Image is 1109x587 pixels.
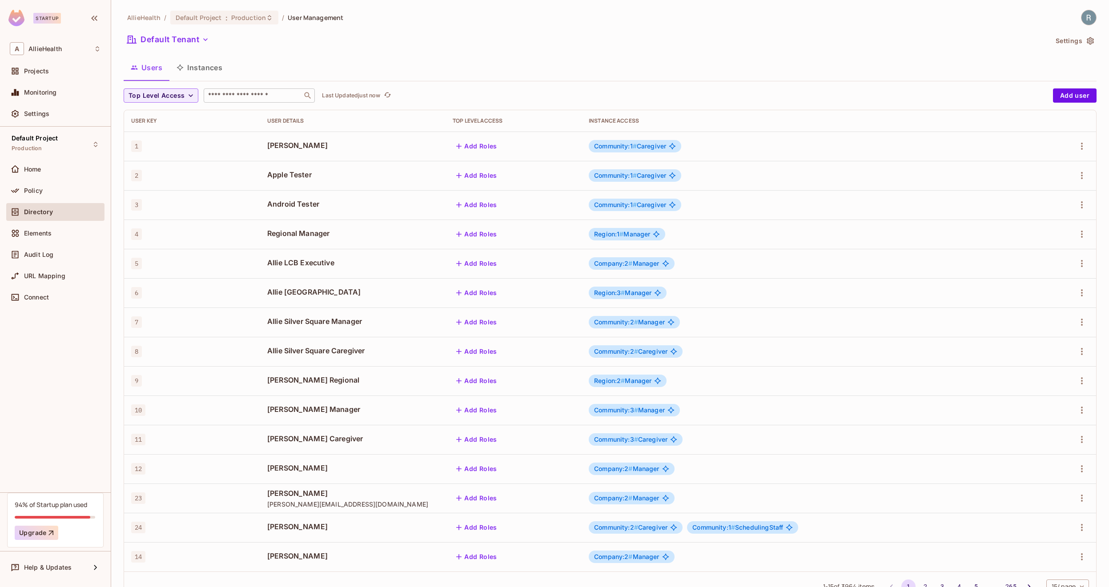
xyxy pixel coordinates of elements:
[453,403,501,417] button: Add Roles
[1053,88,1097,103] button: Add user
[594,231,650,238] span: Manager
[594,172,666,179] span: Caregiver
[594,494,633,502] span: Company:2
[594,523,638,531] span: Community:2
[384,91,391,100] span: refresh
[24,187,43,194] span: Policy
[131,258,142,269] span: 5
[131,434,145,445] span: 11
[619,230,623,238] span: #
[594,407,665,414] span: Manager
[633,201,637,208] span: #
[12,135,58,142] span: Default Project
[267,258,438,268] span: Allie LCB Executive
[267,228,438,238] span: Regional Manager
[131,199,142,211] span: 3
[692,523,735,531] span: Community:1
[127,13,161,22] span: the active workspace
[594,142,637,150] span: Community:1
[28,45,62,52] span: Workspace: AllieHealth
[24,68,49,75] span: Projects
[131,375,142,387] span: 9
[594,347,638,355] span: Community:2
[24,166,41,173] span: Home
[453,256,501,271] button: Add Roles
[594,289,651,296] span: Manager
[594,495,659,502] span: Manager
[267,551,438,561] span: [PERSON_NAME]
[1081,10,1096,25] img: Rodrigo Mayer
[628,465,632,472] span: #
[633,172,637,179] span: #
[129,90,185,101] span: Top Level Access
[692,524,783,531] span: SchedulingStaff
[267,140,438,150] span: [PERSON_NAME]
[731,523,735,531] span: #
[282,13,284,22] li: /
[124,88,198,103] button: Top Level Access
[594,435,638,443] span: Community:3
[131,463,145,475] span: 12
[24,272,65,280] span: URL Mapping
[267,488,438,498] span: [PERSON_NAME]
[589,117,1031,124] div: Instance Access
[124,32,213,47] button: Default Tenant
[594,377,651,384] span: Manager
[453,227,501,241] button: Add Roles
[594,201,637,208] span: Community:1
[231,13,266,22] span: Production
[24,564,72,571] span: Help & Updates
[594,524,667,531] span: Caregiver
[12,145,42,152] span: Production
[453,139,501,153] button: Add Roles
[131,140,142,152] span: 1
[24,110,49,117] span: Settings
[380,90,393,101] span: Click to refresh data
[594,201,666,208] span: Caregiver
[453,198,501,212] button: Add Roles
[634,318,638,326] span: #
[131,551,145,563] span: 14
[628,260,632,267] span: #
[453,117,575,124] div: Top Level Access
[594,348,667,355] span: Caregiver
[322,92,380,99] p: Last Updated just now
[594,319,665,326] span: Manager
[634,523,638,531] span: #
[131,117,253,124] div: User Key
[594,465,633,472] span: Company:2
[24,230,52,237] span: Elements
[594,260,659,267] span: Manager
[594,377,625,384] span: Region:2
[176,13,222,22] span: Default Project
[267,463,438,473] span: [PERSON_NAME]
[594,143,666,150] span: Caregiver
[1052,34,1097,48] button: Settings
[131,492,145,504] span: 23
[453,168,501,183] button: Add Roles
[594,260,633,267] span: Company:2
[15,526,58,540] button: Upgrade
[453,432,501,447] button: Add Roles
[33,13,61,24] div: Startup
[594,230,623,238] span: Region:1
[267,287,438,297] span: Allie [GEOGRAPHIC_DATA]
[131,346,142,357] span: 8
[267,500,438,508] span: [PERSON_NAME][EMAIL_ADDRESS][DOMAIN_NAME]
[131,522,145,533] span: 24
[124,56,169,79] button: Users
[594,172,637,179] span: Community:1
[621,289,625,296] span: #
[169,56,229,79] button: Instances
[628,494,632,502] span: #
[594,406,638,414] span: Community:3
[267,404,438,414] span: [PERSON_NAME] Manager
[131,287,142,299] span: 6
[24,208,53,216] span: Directory
[634,435,638,443] span: #
[267,316,438,326] span: Allie Silver Square Manager
[267,434,438,443] span: [PERSON_NAME] Caregiver
[225,14,228,21] span: :
[267,170,438,180] span: Apple Tester
[24,294,49,301] span: Connect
